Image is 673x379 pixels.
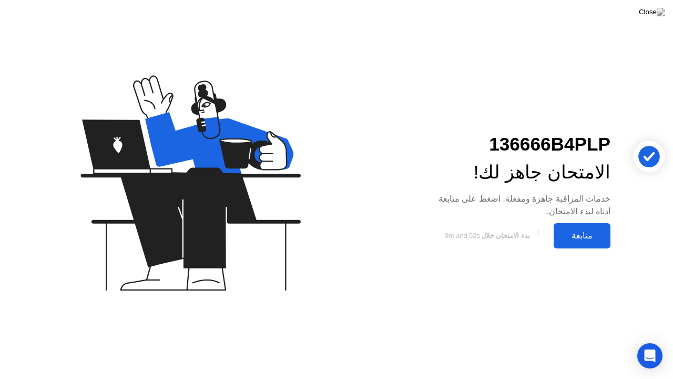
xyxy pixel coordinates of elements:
div: خدمات المراقبة جاهزة ومفعلة. اضغط على متابعة أدناه لبدء الامتحان. [425,193,610,218]
div: Open Intercom Messenger [637,343,662,368]
div: 136666B4PLP [425,131,610,158]
button: بدء الامتحان خلال9m and 52s [425,226,548,246]
div: الامتحان جاهز لك! [425,158,610,186]
div: متابعة [557,231,607,241]
img: Close [639,8,665,16]
span: 9m and 52s [445,232,480,240]
button: متابعة [554,223,610,248]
